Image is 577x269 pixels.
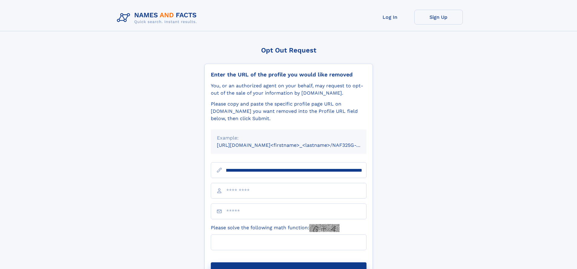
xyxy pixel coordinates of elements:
[211,82,366,97] div: You, or an authorized agent on your behalf, may request to opt-out of the sale of your informatio...
[211,71,366,78] div: Enter the URL of the profile you would like removed
[211,224,340,232] label: Please solve the following math function:
[366,10,414,25] a: Log In
[114,10,202,26] img: Logo Names and Facts
[217,142,378,148] small: [URL][DOMAIN_NAME]<firstname>_<lastname>/NAF325G-xxxxxxxx
[204,46,373,54] div: Opt Out Request
[414,10,463,25] a: Sign Up
[217,134,360,142] div: Example:
[211,100,366,122] div: Please copy and paste the specific profile page URL on [DOMAIN_NAME] you want removed into the Pr...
